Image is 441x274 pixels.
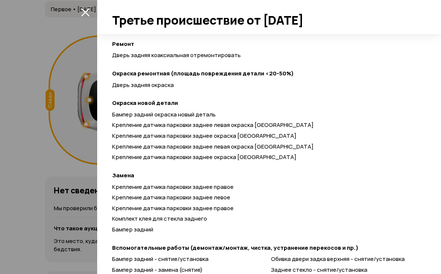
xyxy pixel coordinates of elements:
[112,81,174,89] span: Дверь задняя окраска
[112,40,419,48] strong: Ремонт
[112,70,419,78] strong: Окраска ремонтная (площадь повреждения детали <20-50%)
[112,51,241,59] span: Дверь задняя коаксиальная отремонтировать
[112,121,314,129] span: Крепление датчика парковки заднее левая окраска [GEOGRAPHIC_DATA]
[112,143,314,150] span: Крепление датчика парковки заднее левая окраска [GEOGRAPHIC_DATA]
[112,153,296,161] span: Крепление датчика парковки заднее окраска [GEOGRAPHIC_DATA]
[112,225,153,233] span: Бампер задний
[112,99,419,107] strong: Окраска новой детали
[112,204,234,212] span: Крепление датчика парковки заднее правое
[271,255,405,263] span: Обивка двери задка верхняя - снятие/установка
[112,193,230,201] span: Крепление датчика парковки заднее левое
[112,132,296,140] span: Крепление датчика парковки заднее окраска [GEOGRAPHIC_DATA]
[112,172,419,180] strong: Замена
[112,215,207,222] span: Комплект клея для стекла заднего
[271,266,367,274] span: Заднее стекло - снятие/установка
[79,6,91,18] button: закрыть
[112,183,234,191] span: Крепление датчика парковки заднее правое
[112,255,209,263] span: Бампер задний - снятие/установка
[112,244,419,252] strong: Вспомогательные работы (демонтаж/монтаж, чистка, устранение перекосов и пр.)
[112,110,216,118] span: Бампер задний окраска новый деталь
[112,266,203,274] span: Бампер задний - замена (снятие)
